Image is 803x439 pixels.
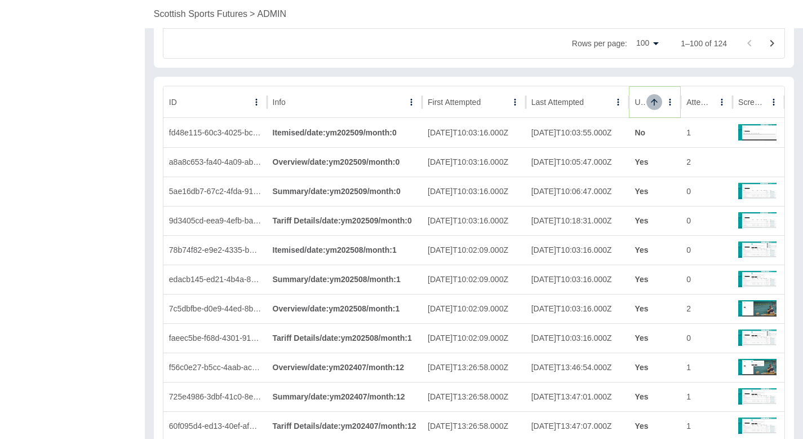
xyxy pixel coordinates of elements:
button: Uploaded column menu [662,94,678,110]
strong: Yes [635,216,648,225]
span: / date : ym202508 [308,304,366,313]
div: a8a8c653-fa40-4a09-abc3-c0c52d616ede [163,147,267,177]
img: 1754314155-EE-clickScheduleButtons-maybe-already-scheduled-exception.png [738,412,777,439]
span: / date : ym202509 [304,128,363,137]
div: 2025-08-21T10:02:09.000Z [422,323,526,353]
div: 0 [681,235,733,265]
strong: Summary [273,187,401,196]
div: 0 [681,177,733,206]
p: 1–100 of 124 [681,38,727,49]
div: 725e4986-3dbf-41c0-8e81-ed177713bbc7 [163,382,267,411]
div: 2025-10-06T10:03:55.000Z [526,118,629,147]
p: > [250,7,255,21]
strong: Summary [273,275,401,284]
div: 2025-10-03T10:05:47.000Z [526,147,629,177]
div: 2025-08-04T13:46:54.000Z [526,353,629,382]
button: Attempts column menu [714,94,730,110]
div: Attempts [686,98,713,107]
strong: Yes [635,422,648,431]
div: 2025-08-04T13:47:01.000Z [526,382,629,411]
p: Rows per page: [572,38,627,49]
img: 1759485906-EE-clickScheduleButtons-maybe-already-scheduled-exception.png [738,177,777,204]
strong: Tariff Details [273,333,412,343]
div: 78b74f82-e9e2-4335-bb27-02f2dd11e14d [163,235,267,265]
div: 2025-10-02T10:03:16.000Z [422,147,526,177]
strong: Yes [635,392,648,401]
button: Screenshot column menu [766,94,782,110]
div: 2025-10-03T10:18:31.000Z [526,206,629,235]
strong: Tariff Details [273,422,416,431]
div: edacb145-ed21-4b4a-8cb5-53500eaec30b [163,265,267,294]
span: / month : 12 [367,392,405,401]
img: 1755770531-EE-clickScheduleButtons-maybe-already-scheduled-exception.png [738,236,777,263]
div: 7c5dbfbe-d0e9-44ed-8b2b-1c6ee76b6961 [163,294,267,323]
span: / month : 1 [366,304,400,313]
strong: Yes [635,304,648,313]
div: 2025-10-02T10:03:16.000Z [422,118,526,147]
div: Uploaded [635,98,645,107]
div: 2025-08-21T10:02:09.000Z [422,235,526,265]
div: 2025-08-21T10:02:09.000Z [422,265,526,294]
strong: Tariff Details [273,216,412,225]
div: 5ae16db7-67c2-4fda-91db-00a6f52dddfd [163,177,267,206]
div: Screenshot [738,98,765,107]
div: 2025-10-02T10:03:16.000Z [422,177,526,206]
a: ADMIN [257,7,286,21]
div: 2 [681,294,733,323]
div: 2025-08-21T10:02:09.000Z [422,294,526,323]
span: / date : ym202407 [320,422,378,431]
button: Sort [646,94,662,110]
span: / month : 12 [379,422,416,431]
strong: Overview [273,157,400,166]
strong: Overview [273,304,400,313]
button: ID column menu [249,94,264,110]
span: / month : 1 [379,333,412,343]
span: / month : 0 [366,157,400,166]
div: 2025-08-04T13:26:58.000Z [422,353,526,382]
div: Info [273,98,286,107]
p: Scottish Sports Futures [154,7,247,21]
strong: Yes [635,157,648,166]
div: 100 [632,35,663,51]
span: / date : ym202508 [308,275,367,284]
strong: Itemised [273,128,397,137]
strong: Yes [635,187,648,196]
strong: Itemised [273,245,397,254]
div: 2 [681,147,733,177]
img: 1755770534-EE-clickScheduleButtons-maybe-already-scheduled-exception.png [738,324,777,351]
img: 1754315176-EE-grabOverview-json-exception-maybe-no-default-structure.png [738,353,777,380]
button: Info column menu [403,94,419,110]
div: fd48e115-60c3-4025-bcf8-b29d75190511 [163,118,267,147]
strong: Overview [273,363,404,372]
strong: Yes [635,275,648,284]
span: / date : ym202509 [308,187,367,196]
span: / month : 0 [379,216,412,225]
button: Last Attempted column menu [610,94,626,110]
img: 1759399434-EE-prepare-reports-failed-to-prepare.png [738,118,777,146]
div: 0 [681,206,733,235]
img: 1755770543-EE-grabOverview-json-exception-maybe-no-default-structure.png [738,295,777,322]
div: 2025-10-02T10:03:16.000Z [422,206,526,235]
img: 1759485907-EE-clickScheduleButtons-maybe-already-scheduled-exception.png [738,207,777,234]
div: 2025-10-03T10:06:47.000Z [526,177,629,206]
div: 2025-10-02T10:03:16.000Z [526,323,629,353]
span: / date : ym202508 [304,245,363,254]
span: / date : ym202509 [308,157,366,166]
span: / date : ym202407 [308,363,366,372]
div: faeec5be-f68d-4301-91e5-b2bda8fa7ef3 [163,323,267,353]
div: 9d3405cd-eea9-4efb-ba44-f20d22bdf91b [163,206,267,235]
span: / date : ym202407 [308,392,367,401]
span: / month : 0 [367,187,401,196]
div: 0 [681,323,733,353]
img: 1754314155-EE-clickScheduleButtons-maybe-already-scheduled-exception.png [738,383,777,410]
div: 2025-10-02T10:03:16.000Z [526,265,629,294]
span: / month : 1 [363,245,397,254]
strong: Yes [635,363,648,372]
button: First Attempted column menu [507,94,523,110]
div: f56c0e27-b5cc-4aab-acfb-ec6e30920be9 [163,353,267,382]
div: 1 [681,118,733,147]
span: / month : 0 [363,128,397,137]
strong: Yes [635,333,648,343]
div: 1 [681,353,733,382]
